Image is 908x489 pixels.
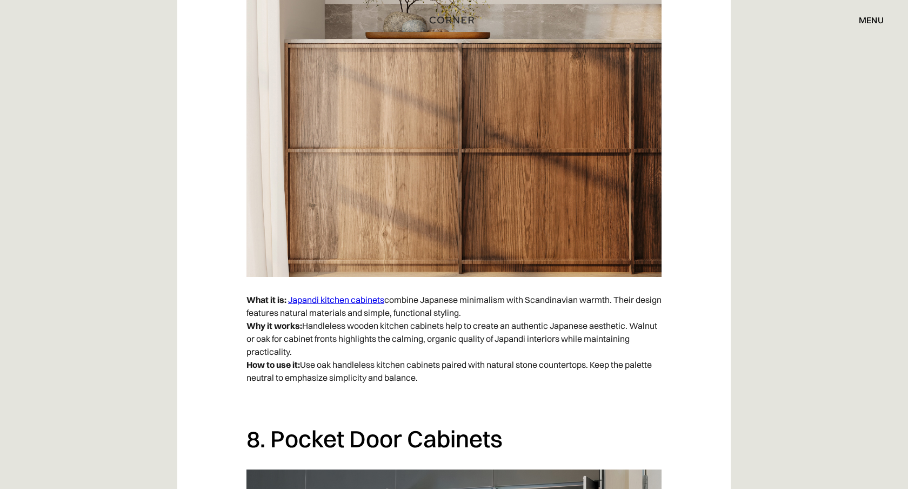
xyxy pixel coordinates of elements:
[246,424,662,454] h2: 8. Pocket Door Cabinets
[246,389,662,413] p: ‍
[246,294,286,305] strong: What it is:
[859,16,884,24] div: menu
[417,13,491,27] a: home
[246,288,662,389] p: combine Japanese minimalism with Scandinavian warmth. Their design features natural materials and...
[246,320,302,331] strong: Why it works:
[246,359,300,370] strong: How to use it:
[288,294,384,305] a: Japandi kitchen cabinets
[848,11,884,29] div: menu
